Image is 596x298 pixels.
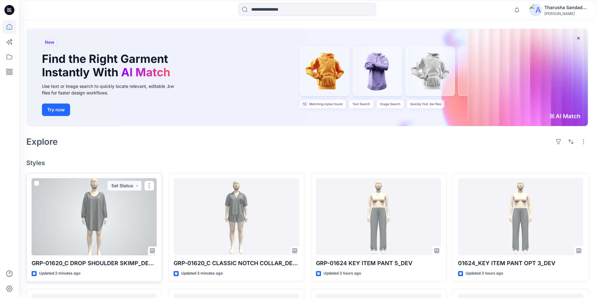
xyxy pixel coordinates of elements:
img: avatar [529,4,542,16]
h2: Explore [26,137,58,147]
p: GRP-01620_C DROP SHOULDER SKIMP_DEVELOPMENT [32,259,157,268]
div: Use text or image search to quickly locate relevant, editable .bw files for faster design workflows. [42,83,183,96]
div: [PERSON_NAME] [544,11,588,16]
h4: Styles [26,159,588,167]
a: 01624_KEY ITEM PANT OPT 3_DEV [458,178,583,255]
p: Updated 3 minutes ago [181,270,223,277]
div: Tharusha Sandadeepa [544,4,588,11]
p: Updated 3 hours ago [323,270,361,277]
p: Updated 3 hours ago [466,270,503,277]
a: GRP-01620_C CLASSIC NOTCH COLLAR_DEVELOPMENT [174,178,299,255]
button: Try now [42,104,70,116]
h1: Find the Right Garment Instantly With [42,52,173,79]
a: GRP-01620_C DROP SHOULDER SKIMP_DEVELOPMENT [32,178,157,255]
span: New [45,38,54,46]
p: Updated 2 minutes ago [39,270,80,277]
p: GRP-01624 KEY ITEM PANT 5_DEV [316,259,441,268]
a: GRP-01624 KEY ITEM PANT 5_DEV [316,178,441,255]
p: GRP-01620_C CLASSIC NOTCH COLLAR_DEVELOPMENT [174,259,299,268]
p: 01624_KEY ITEM PANT OPT 3_DEV [458,259,583,268]
span: AI Match [121,65,170,79]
